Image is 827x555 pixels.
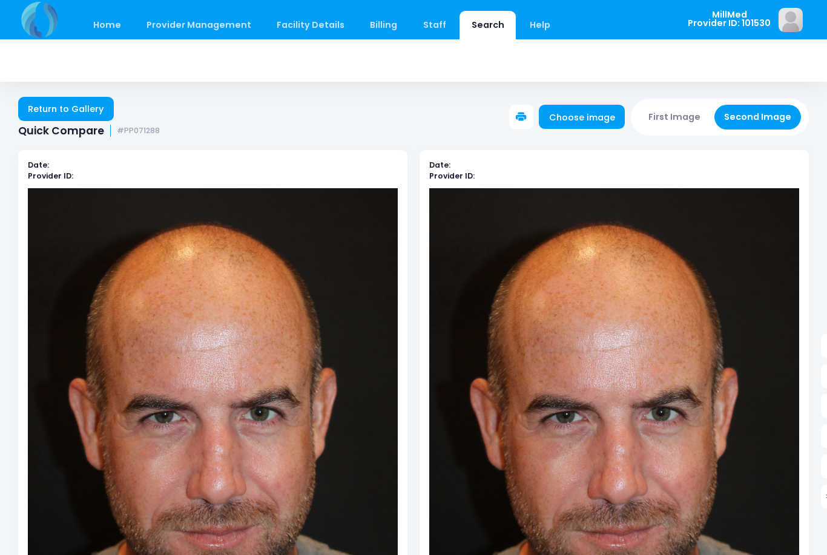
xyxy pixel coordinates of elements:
[779,8,803,32] img: image
[18,97,114,121] a: Return to Gallery
[429,160,450,170] b: Date:
[28,171,73,181] b: Provider ID:
[81,11,133,39] a: Home
[134,11,263,39] a: Provider Management
[358,11,409,39] a: Billing
[28,160,49,170] b: Date:
[688,10,771,28] span: MillMed Provider ID: 101530
[117,126,160,136] small: #PP071288
[429,171,475,181] b: Provider ID:
[18,125,104,137] span: Quick Compare
[411,11,458,39] a: Staff
[714,105,802,130] button: Second Image
[639,105,711,130] button: First Image
[265,11,357,39] a: Facility Details
[539,105,625,129] a: Choose image
[518,11,562,39] a: Help
[460,11,516,39] a: Search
